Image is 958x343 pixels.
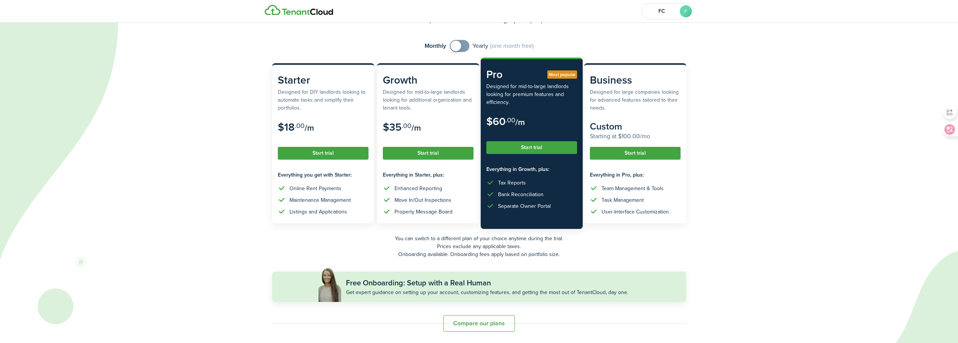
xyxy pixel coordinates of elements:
[278,119,295,135] subscription-pricing-card-price-amount: $18
[486,114,506,129] subscription-pricing-card-price-amount: $60
[443,315,515,332] button: Compare our plans
[383,72,474,88] subscription-pricing-card-title: Growth
[602,196,644,204] div: Task Management
[506,115,515,125] subscription-pricing-card-price-cents: .00
[498,179,526,187] div: Tax Reports
[278,147,369,160] button: Start trial
[486,141,577,154] button: Start trial
[394,184,442,192] div: Enhanced Reporting
[411,122,421,134] subscription-pricing-card-price-period: /m
[383,147,474,160] button: Start trial
[317,267,342,302] img: Free Onboarding: Setup with a Real Human
[486,82,577,106] subscription-pricing-card-description: Designed for mid-to-large landlords looking for premium features and efficiency.
[641,3,694,19] button: Open menu
[278,72,369,88] subscription-pricing-card-title: Starter
[305,122,314,134] subscription-pricing-card-price-period: /m
[289,184,341,192] div: Online Rent Payments
[394,196,451,204] div: Move In/Out Inspections
[278,88,369,112] subscription-pricing-card-description: Designed for DIY landlords looking to automate tasks and simplify their portfolios.
[289,208,347,216] div: Listings and Applications
[590,119,622,133] subscription-pricing-card-price-amount: Custom
[647,9,677,14] span: FC
[590,72,681,88] subscription-pricing-card-title: Business
[549,71,576,78] span: Most popular
[486,67,577,82] subscription-pricing-card-title: Pro
[515,116,525,128] subscription-pricing-card-price-period: /m
[402,121,411,131] subscription-pricing-card-price-cents: .00
[590,88,681,112] subscription-pricing-card-description: Designed for large companies looking for advanced features tailored to their needs.
[383,88,474,112] subscription-pricing-card-description: Designed for mid-to-large landlords looking for additional organization and tenant tools.
[590,147,681,160] button: Start trial
[590,132,681,141] subscription-pricing-card-price-annual: Starting at $100.00/mo
[383,119,402,135] subscription-pricing-card-price-amount: $35
[383,171,474,179] subscription-pricing-card-features-title: Everything in Starter, plus:
[394,208,452,216] div: Property Message Board
[602,184,664,192] div: Team Management & Tools
[425,41,446,50] span: Monthly
[295,121,305,131] subscription-pricing-card-price-cents: .00
[346,277,491,288] subscription-pricing-banner-title: Free Onboarding: Setup with a Real Human
[590,171,681,179] subscription-pricing-card-features-title: Everything in Pro, plus:
[498,191,544,198] div: Bank Reconciliation
[486,165,577,173] subscription-pricing-card-features-title: Everything in Growth, plus:
[289,196,351,204] div: Maintenance Management
[265,5,333,15] img: Logo
[272,235,686,258] p: You can switch to a different plan of your choice anytime during the trial. Prices exclude any ap...
[346,288,628,296] subscription-pricing-banner-description: Get expert guidance on setting up your account, customizing features, and getting the most out of...
[602,208,669,216] div: User-Interface Customization
[498,202,551,210] div: Separate Owner Portal
[680,5,692,17] avatar-text: F
[278,171,369,179] subscription-pricing-card-features-title: Everything you get with Starter:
